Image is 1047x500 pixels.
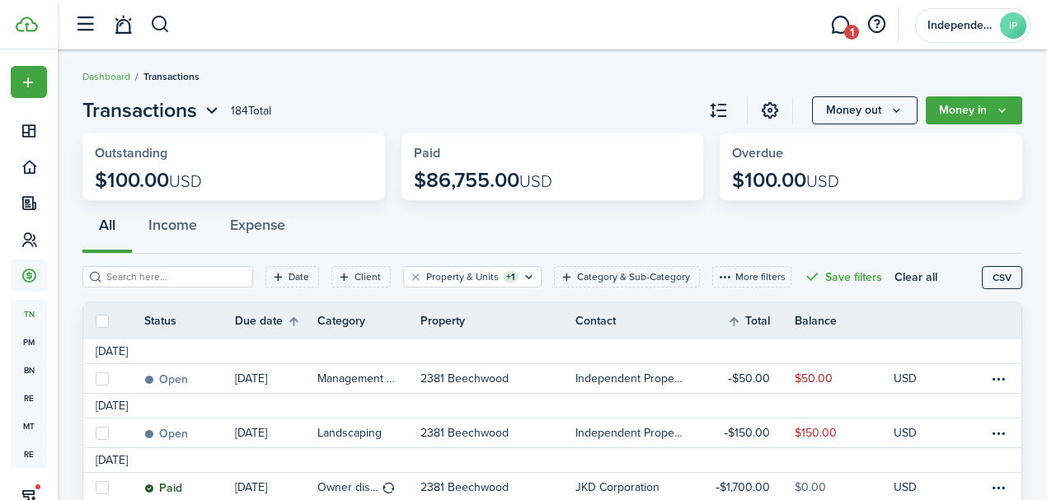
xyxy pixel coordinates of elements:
button: Save filters [804,266,882,287]
button: Money in [926,96,1022,124]
a: 2381 Beechwood [420,364,575,393]
table-amount-title: $50.00 [728,370,770,387]
a: 2381 Beechwood [420,418,575,447]
table-profile-info-text: Independent Property Management [575,427,686,440]
span: Independent Property Management [927,20,993,31]
th: Sort [727,311,795,331]
table-amount-description: $150.00 [795,424,837,442]
widget-stats-title: Outstanding [95,146,373,161]
a: re [11,384,47,412]
span: USD [169,169,202,194]
span: USD [806,169,839,194]
th: Contact [575,312,696,329]
p: 2381 Beechwood [420,370,509,387]
p: $100.00 [95,169,202,192]
button: Transactions [82,96,223,125]
button: Open sidebar [69,9,101,40]
p: $100.00 [732,169,839,192]
th: Balance [795,312,894,329]
p: 2381 Beechwood [420,479,509,496]
td: [DATE] [83,343,140,360]
a: Independent Property Management [575,364,696,393]
a: Notifications [107,4,139,46]
a: [DATE] [235,418,317,447]
status: Open [144,373,188,386]
td: [DATE] [83,451,140,469]
p: [DATE] [235,424,267,442]
th: Property [420,312,575,329]
status: Open [144,428,188,441]
th: Status [144,312,235,329]
filter-tag-label: Client [354,269,381,284]
button: Open menu [926,96,1022,124]
table-info-title: Owner distribution [317,479,380,496]
a: Management fees [317,364,420,393]
p: USD [894,479,917,496]
a: Messaging [824,4,856,46]
a: Open [144,418,235,447]
widget-stats-title: Paid [414,146,692,161]
a: re [11,440,47,468]
a: USD [894,418,939,447]
a: [DATE] [235,364,317,393]
button: Open menu [11,66,47,98]
a: Dashboard [82,69,130,84]
a: tn [11,300,47,328]
button: Income [132,204,214,254]
a: USD [894,364,939,393]
a: Open [144,364,235,393]
filter-tag-counter: +1 [503,271,519,283]
header-page-total: 184 Total [231,102,271,119]
filter-tag: Open filter [554,266,700,287]
button: More filters [712,266,791,287]
p: [DATE] [235,370,267,387]
a: $50.00 [795,364,894,393]
a: bn [11,356,47,384]
table-amount-description: $0.00 [795,479,826,496]
a: $150.00 [795,418,894,447]
th: Category [317,312,420,329]
p: [DATE] [235,479,267,496]
span: Transactions [82,96,197,125]
p: 2381 Beechwood [420,424,509,442]
table-profile-info-text: JKD Corporation [575,481,660,494]
button: Search [150,11,171,39]
a: Landscaping [317,418,420,447]
button: Open menu [82,96,223,125]
a: mt [11,412,47,440]
button: Open menu [812,96,918,124]
span: USD [519,169,552,194]
button: CSV [982,266,1022,289]
status: Paid [144,482,182,495]
filter-tag-label: Category & Sub-Category [577,269,690,284]
span: 1 [844,25,859,40]
button: Clear filter [409,270,423,283]
p: $86,755.00 [414,169,552,192]
span: Transactions [143,69,200,84]
input: Search here... [102,269,247,285]
button: Clear all [894,266,937,287]
filter-tag-label: Date [289,269,309,284]
filter-tag-label: Property & Units [426,269,499,284]
table-amount-title: $1,700.00 [716,479,770,496]
a: $150.00 [696,418,795,447]
filter-tag: Open filter [265,266,319,287]
filter-tag: Open filter [331,266,391,287]
table-profile-info-text: Independent Property Management [575,372,686,386]
button: Expense [214,204,302,254]
a: pm [11,328,47,356]
table-amount-title: $150.00 [724,424,770,442]
table-info-title: Landscaping [317,424,382,442]
p: USD [894,370,917,387]
button: Open resource center [862,11,890,39]
th: Sort [235,311,317,331]
filter-tag: Open filter [403,266,542,287]
td: [DATE] [83,397,140,414]
table-info-title: Management fees [317,370,396,387]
